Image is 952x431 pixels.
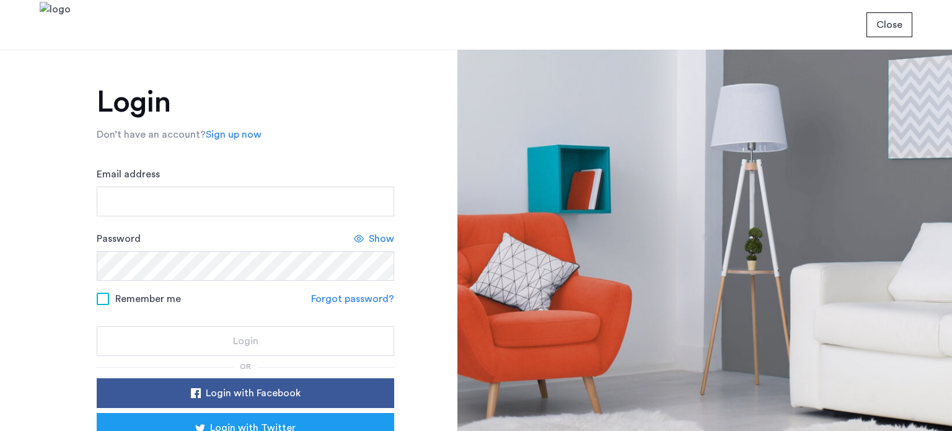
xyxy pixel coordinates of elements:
button: button [866,12,912,37]
label: Email address [97,167,160,182]
span: Close [876,17,902,32]
span: Show [369,231,394,246]
span: or [240,363,251,370]
span: Don’t have an account? [97,130,206,140]
button: button [97,378,394,408]
img: logo [40,2,71,48]
h1: Login [97,87,394,117]
a: Sign up now [206,127,262,142]
span: Remember me [115,291,181,306]
a: Forgot password? [311,291,394,306]
label: Password [97,231,141,246]
span: Login with Facebook [206,386,301,401]
button: button [97,326,394,356]
span: Login [233,334,258,349]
